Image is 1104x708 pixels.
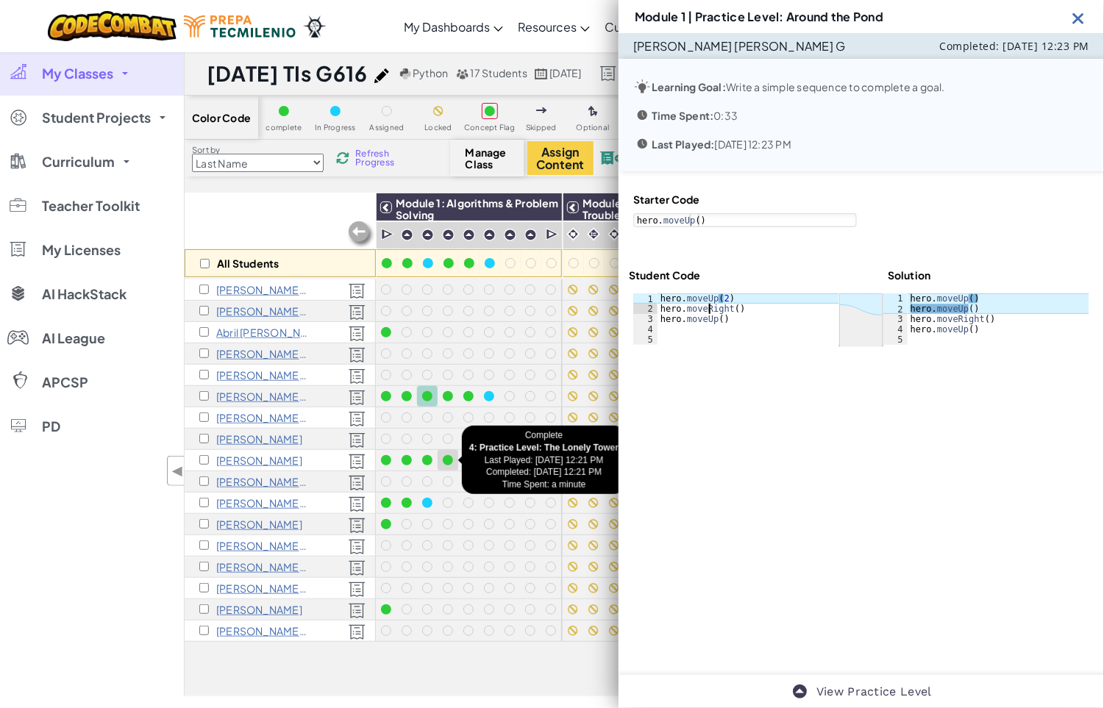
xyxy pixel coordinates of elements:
div: 2 [883,304,908,314]
strong: 4: Practice Level: The Lonely Tower [469,443,619,453]
img: IconCutscene.svg [381,227,395,242]
div: 2 [633,304,658,314]
span: Optional [577,124,610,132]
p: Marco Axel Vargas Morales M [216,497,308,509]
img: IconPracticeLevel.svg [442,229,455,241]
img: Licensed [349,496,366,512]
p: Samantha Aguilar Meneses M [216,518,302,530]
img: IconPracticeLevel.svg [421,229,434,241]
img: IconCinematic.svg [566,227,580,241]
span: Assigned [370,124,405,132]
img: Licensed [349,283,366,299]
a: Resources [510,7,597,46]
a: Curriculum [597,7,686,46]
p: Abril Selene Torres Camarillo C [216,326,308,338]
span: Student Projects [42,111,151,124]
span: AI HackStack [42,287,127,301]
p: Ximena Contreras Coti C [216,369,308,381]
p: [DATE] 12:23 PM [652,138,791,150]
img: Licensed [349,603,366,619]
span: Locked [424,124,452,132]
span: My Classes [42,67,113,80]
img: IconReload.svg [336,151,349,165]
p: Alonso Flores Ahuatzi a [216,284,308,296]
img: Ozaria [303,15,327,37]
span: Color Code [192,112,251,124]
p: Alejandro Daniel Vázquez V [216,604,302,615]
span: Concept Flag [464,124,516,132]
h3: Module 1 | Practice Level: Around the Pond [635,10,883,23]
span: Teacher Toolkit [42,199,140,212]
span: Manage Class [466,146,509,170]
img: Licensed [349,539,366,555]
img: Licensed [349,390,366,406]
span: 17 Students [471,66,528,79]
a: View Practice Level [816,683,932,701]
img: python.png [400,68,411,79]
img: Licensed [349,347,366,363]
img: IconPracticeLevel.svg [463,229,475,241]
b: Time Spent: [652,109,714,122]
img: IconPracticeLevel.svg [524,229,537,241]
span: Curriculum [42,155,115,168]
span: My Licenses [42,243,121,257]
p: All Students [217,257,279,269]
p: maria jose o [216,540,308,551]
p: [PERSON_NAME] [PERSON_NAME] G [633,39,846,54]
img: Licensed [349,518,366,534]
p: Sophia Ruíz Morón R [216,561,308,573]
img: Licensed [349,326,366,342]
img: Licensed [349,560,366,576]
p: Isabela García s [216,582,308,594]
img: Tecmilenio logo [184,15,296,37]
div: 1 [633,293,658,304]
img: IconLearningGoal.svg [633,77,652,96]
label: Sort by [192,144,324,156]
span: In Progress [315,124,356,132]
img: CodeCombat logo [48,11,177,41]
span: ◀ [171,460,184,482]
span: My Dashboards [404,19,490,35]
img: Icon_TimeSpent.svg [633,135,652,153]
p: Nicole Kraus Romero K [216,433,302,445]
img: Arrow_Left_Inactive.png [346,220,376,249]
div: 5 [633,335,658,345]
img: IconOptionalLevel.svg [588,106,598,118]
img: calendar.svg [535,68,548,79]
img: MultipleUsers.png [456,68,469,79]
button: Assign Content [527,141,594,175]
span: Curriculum [605,19,666,35]
span: Refresh Progress [355,149,401,167]
span: Completed: [DATE] 12:23 PM [940,39,1089,53]
img: iconPencil.svg [374,68,389,83]
img: Icon_Exit.svg [1069,9,1088,27]
div: 3 [883,314,908,324]
div: 3 [633,314,658,324]
p: Braulio Emiliano Sanchez Cruz Z [216,625,308,637]
p: Abraham Abdiel Mendoza Garza A [216,305,308,317]
span: complete [266,124,302,132]
h1: [DATE] TIs G616 [207,60,367,87]
img: IconLicenseApply.svg [600,151,622,165]
div: 4 [883,324,908,335]
img: IconInteractive.svg [587,227,601,241]
div: 1 [883,293,908,304]
h4: Student Code [629,268,701,282]
h4: Starter Code [633,193,857,206]
img: IconCutscene.svg [546,227,560,242]
p: Write a simple sequence to complete a goal. [652,81,945,93]
a: My Dashboards [396,7,510,46]
img: IconPracticeLevel.svg [483,229,496,241]
b: Last Played: [652,137,715,151]
p: Alejandro Cuauhtemoc M [216,476,308,487]
img: Licensed [349,475,366,491]
p: Isaac Emilio Torres Cano C [216,348,308,360]
img: Licensed [349,582,366,598]
img: IconCinematic.svg [608,227,622,241]
div: 5 [883,335,908,345]
img: Licensed [349,411,366,427]
img: Licensed [349,432,366,448]
span: Module 1: Algorithms & Problem Solving [396,196,559,221]
p: Mariano Lagunes García [216,454,302,466]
